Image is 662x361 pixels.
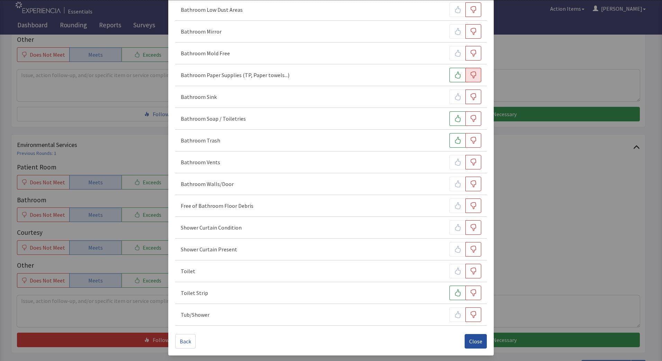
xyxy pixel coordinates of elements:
[181,267,195,275] p: Toilet
[181,114,246,123] p: Bathroom Soap / Toiletries
[181,245,237,253] p: Shower Curtain Present
[469,337,482,345] span: Close
[181,289,208,297] p: Toilet Strip
[181,27,222,36] p: Bathroom Mirror
[181,223,242,232] p: Shower Curtain Condition
[181,71,289,79] p: Bathroom Paper Supplies (TP, Paper towels...)
[181,6,243,14] p: Bathroom Low Dust Areas
[180,337,191,345] span: Back
[181,311,209,319] p: Tub/Shower
[175,334,196,349] button: Back
[465,334,487,349] button: Close
[181,49,230,57] p: Bathroom Mold Free
[181,136,220,145] p: Bathroom Trash
[181,158,220,166] p: Bathroom Vents
[181,93,217,101] p: Bathroom Sink
[181,180,234,188] p: Bathroom Walls/Door
[181,202,253,210] p: Free of Bathroom Floor Debris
